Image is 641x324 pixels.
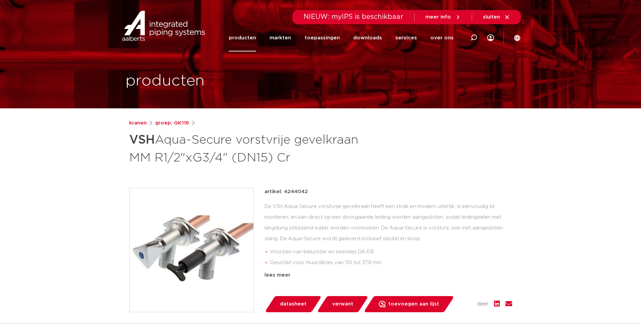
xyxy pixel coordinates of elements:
[229,24,454,51] nav: Menu
[353,24,382,51] a: downloads
[305,24,340,51] a: toepassingen
[395,24,417,51] a: services
[388,299,439,310] span: toevoegen aan lijst
[264,296,322,312] a: datasheet
[129,119,147,127] a: kranen
[430,24,454,51] a: over ons
[425,14,461,20] a: meer info
[270,24,291,51] a: markten
[304,13,403,20] span: NIEUW: myIPS is beschikbaar
[264,271,512,279] div: lees meer
[264,201,512,268] div: De VSH Aqua-Secure vorstvrije gevelkraan heeft een strak en modern uiterlijk, is eenvoudig te mon...
[155,119,189,127] a: groep: GK116
[229,24,256,51] a: producten
[130,188,253,312] img: Product Image for VSH Aqua-Secure vorstvrije gevelkraan MM R1/2"xG3/4" (DN15) Cr
[477,300,489,308] span: deel:
[280,299,307,310] span: datasheet
[129,134,155,146] strong: VSH
[317,296,368,312] a: verwant
[270,257,512,268] li: Geschikt voor muurdiktes van 110 tot 378 mm
[332,299,353,310] span: verwant
[129,130,382,166] h1: Aqua-Secure vorstvrije gevelkraan MM R1/2"xG3/4" (DN15) Cr
[487,24,494,51] div: my IPS
[270,247,512,257] li: Voorzien van beluchter en keerklep DA-EB
[483,14,510,20] a: sluiten
[483,14,500,20] span: sluiten
[425,14,451,20] span: meer info
[126,70,205,92] h1: producten
[264,188,308,196] p: artikel: 4244042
